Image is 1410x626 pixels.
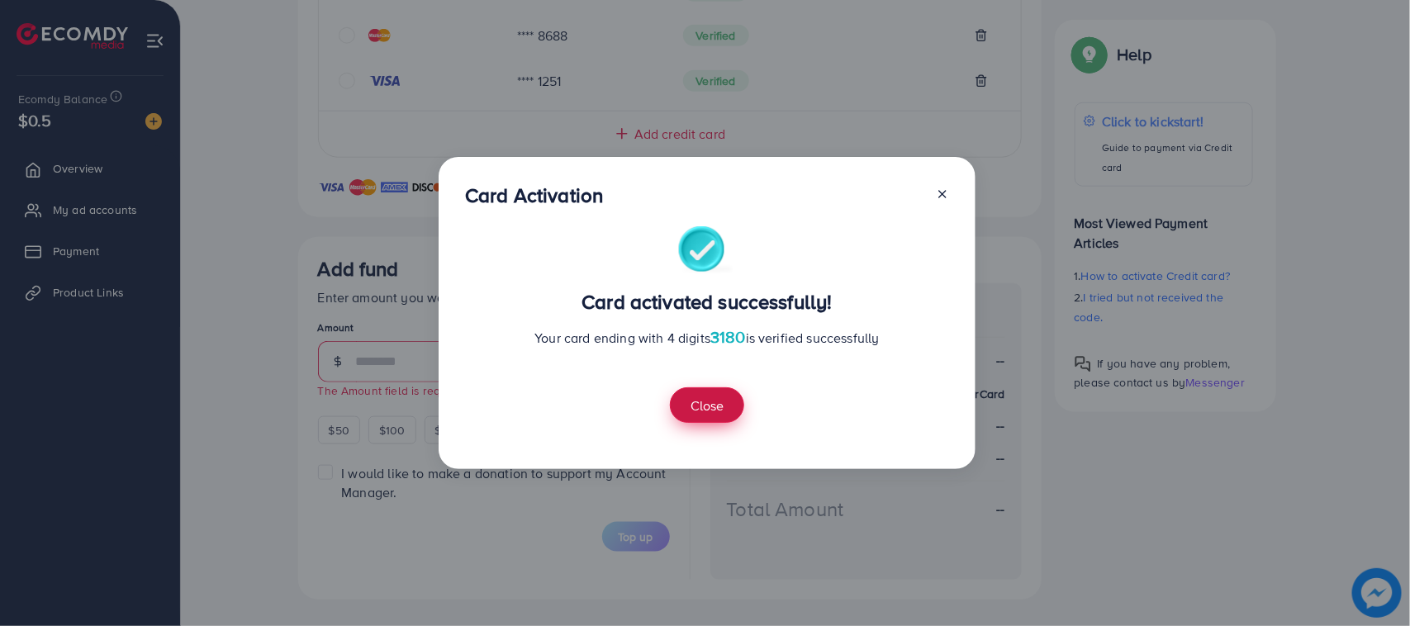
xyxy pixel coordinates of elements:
img: success [678,226,737,277]
h3: Card Activation [465,183,603,207]
h3: Card activated successfully! [465,290,949,314]
p: Your card ending with 4 digits is verified successfully [465,327,949,348]
span: 3180 [710,325,746,349]
button: Close [670,387,744,423]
